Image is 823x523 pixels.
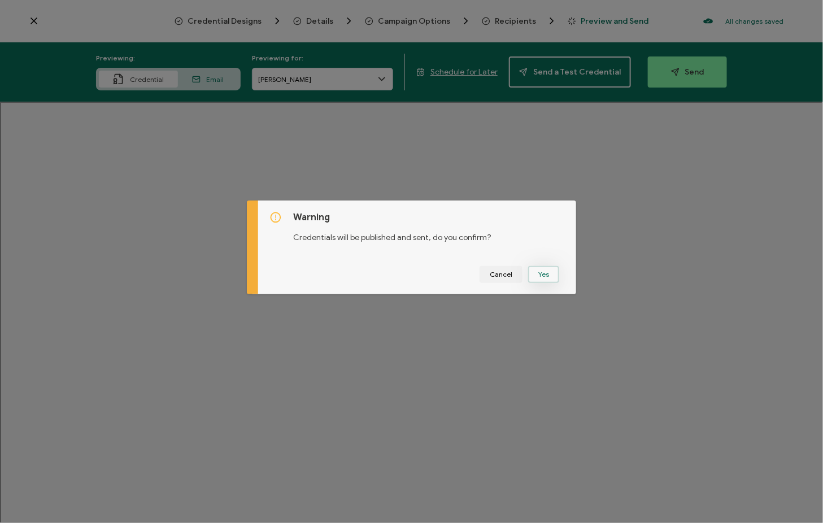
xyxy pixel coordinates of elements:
button: Yes [528,266,559,283]
iframe: Chat Widget [767,469,823,523]
h5: Warning [293,212,565,223]
p: Credentials will be published and sent, do you confirm? [293,223,565,243]
span: Cancel [490,271,512,278]
div: dialog [247,201,576,294]
button: Cancel [480,266,522,283]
